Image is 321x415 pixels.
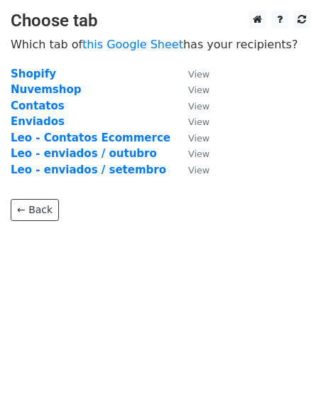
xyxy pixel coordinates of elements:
a: View [174,147,210,160]
a: Leo - enviados / outubro [11,147,157,160]
small: View [188,165,210,176]
a: this Google Sheet [82,38,183,51]
a: View [174,131,210,144]
a: Leo - enviados / setembro [11,163,166,176]
small: View [188,85,210,95]
small: View [188,149,210,159]
small: View [188,117,210,127]
h3: Choose tab [11,11,310,31]
a: Leo - Contatos Ecommerce [11,131,170,144]
a: View [174,99,210,112]
a: View [174,68,210,80]
a: View [174,163,210,176]
small: View [188,101,210,112]
a: View [174,115,210,128]
a: Nuvemshop [11,83,81,96]
a: Enviados [11,115,65,128]
a: ← Back [11,199,59,221]
p: Which tab of has your recipients? [11,37,310,52]
a: Contatos [11,99,65,112]
small: View [188,69,210,80]
small: View [188,133,210,144]
a: View [174,83,210,96]
a: Shopify [11,68,56,80]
